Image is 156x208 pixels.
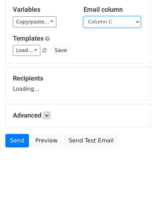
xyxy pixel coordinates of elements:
[13,74,143,82] h5: Recipients
[13,111,143,119] h5: Advanced
[5,134,29,147] a: Send
[13,35,44,42] a: Templates
[13,6,73,14] h5: Variables
[51,45,70,56] button: Save
[13,45,40,56] a: Load...
[84,6,144,14] h5: Email column
[13,16,56,27] a: Copy/paste...
[64,134,118,147] a: Send Test Email
[13,74,143,93] div: Loading...
[120,174,156,208] iframe: Chat Widget
[31,134,62,147] a: Preview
